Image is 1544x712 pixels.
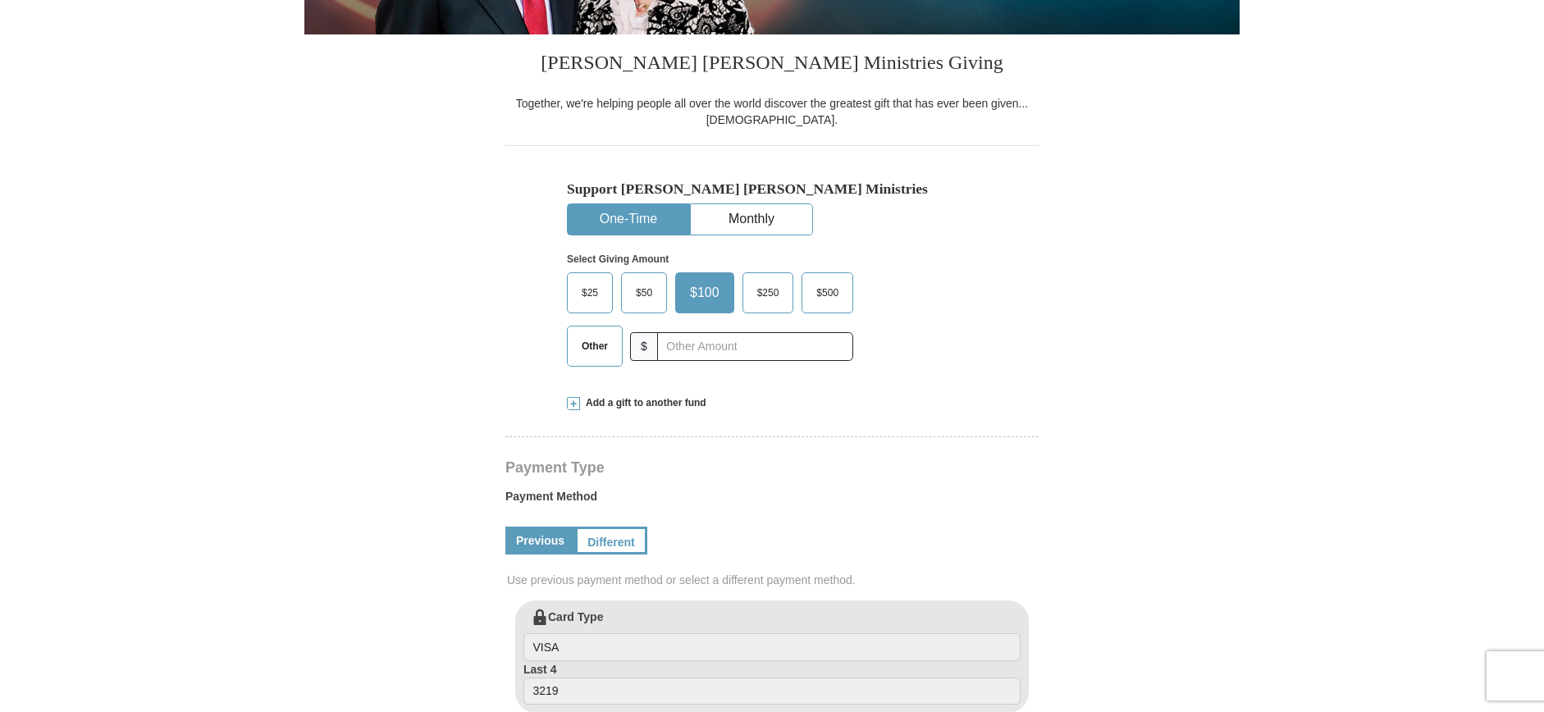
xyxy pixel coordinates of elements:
[628,281,660,305] span: $50
[682,281,728,305] span: $100
[657,332,853,361] input: Other Amount
[580,396,706,410] span: Add a gift to another fund
[505,95,1039,128] div: Together, we're helping people all over the world discover the greatest gift that has ever been g...
[523,633,1021,661] input: Card Type
[505,461,1039,474] h4: Payment Type
[567,180,977,198] h5: Support [PERSON_NAME] [PERSON_NAME] Ministries
[749,281,788,305] span: $250
[505,488,1039,513] label: Payment Method
[523,678,1021,705] input: Last 4
[505,34,1039,95] h3: [PERSON_NAME] [PERSON_NAME] Ministries Giving
[523,609,1021,661] label: Card Type
[575,527,647,555] a: Different
[691,204,812,235] button: Monthly
[630,332,658,361] span: $
[505,527,575,555] a: Previous
[523,661,1021,705] label: Last 4
[808,281,847,305] span: $500
[573,281,606,305] span: $25
[573,334,616,358] span: Other
[507,572,1040,588] span: Use previous payment method or select a different payment method.
[567,253,669,265] strong: Select Giving Amount
[568,204,689,235] button: One-Time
